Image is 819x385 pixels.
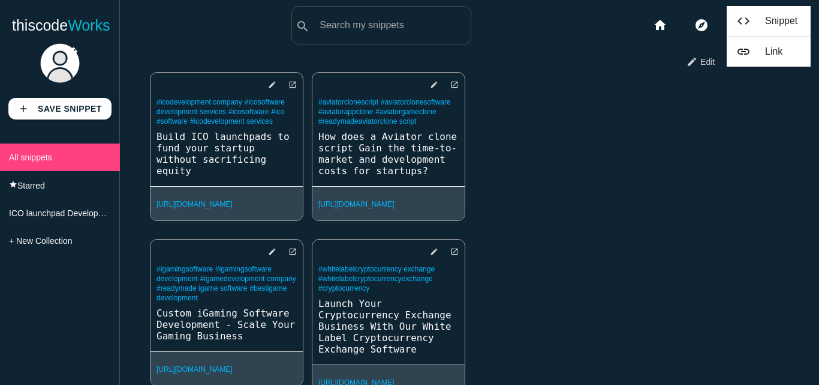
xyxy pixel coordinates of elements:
[735,51,746,71] i: view_list
[441,241,459,262] a: open_in_new
[314,13,471,38] input: Search my snippets
[271,108,284,116] a: #ico
[430,74,438,95] i: edit
[156,284,247,293] a: #readymade igame software
[268,241,276,262] i: edit
[9,208,266,218] span: ICO launchpad Development - Raise capital without losing ownership
[694,6,709,44] i: explore
[318,117,416,126] a: #readymadeaviatorclone script
[288,74,297,95] i: open_in_new
[381,98,451,106] a: #aviatorclonesoftware
[150,306,303,343] a: Custom iGaming Software Development - Scale Your Gaming Business
[296,7,310,46] i: search
[725,50,789,72] a: view_listListview
[17,181,45,190] span: Starred
[12,6,110,44] a: thiscodeWorks
[749,51,779,71] span: List
[156,98,242,106] a: #icodevelopment company
[312,297,465,356] a: Launch Your Cryptocurrency Exchange Business With Our White Label Cryptocurrency Exchange Software
[450,74,459,95] i: open_in_new
[318,98,378,106] a: #aviatorclonescript
[9,180,17,189] i: star
[8,98,112,120] a: addSave Snippet
[686,51,697,71] i: edit
[9,153,52,162] span: All snippets
[420,74,438,95] a: edit
[430,241,438,262] i: edit
[420,241,438,262] a: edit
[736,14,751,28] i: code
[441,74,459,95] a: open_in_new
[450,241,459,262] i: open_in_new
[68,17,110,34] span: Works
[38,104,102,114] b: Save Snippet
[268,74,276,95] i: edit
[288,241,297,262] i: open_in_new
[736,45,751,58] i: link
[156,117,188,126] a: #software
[318,108,373,116] a: #aviatorappclone
[156,365,233,374] a: [URL][DOMAIN_NAME]
[676,50,725,72] a: editEdit
[318,200,395,208] a: [URL][DOMAIN_NAME]
[279,241,297,262] a: open_in_new
[279,74,297,95] a: open_in_new
[150,130,303,178] a: Build ICO launchpads to fund your startup without sacrificing equity
[318,265,435,273] a: #whitelabelcryptocurrency exchange
[18,98,29,120] i: add
[156,265,213,273] a: #igamingsoftware
[200,274,296,283] a: #igamedevelopment company
[653,6,667,44] i: home
[700,51,715,71] span: Edit
[727,6,811,36] a: codeSnippet
[190,117,273,126] a: #icodevelopment services
[9,236,72,246] span: + New Collection
[39,42,81,84] img: user.png
[727,37,811,67] a: linkLink
[318,274,433,283] a: #whitelabelcryptocurrencyexchange
[156,200,233,208] a: [URL][DOMAIN_NAME]
[312,130,465,178] a: How does a Aviator clone script Gain the time-to-market and development costs for startups?
[258,241,276,262] a: edit
[375,108,436,116] a: #aviatorgameclone
[292,7,314,44] button: search
[228,108,269,116] a: #icosoftware
[318,284,369,293] a: #cryptocurrency
[258,74,276,95] a: edit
